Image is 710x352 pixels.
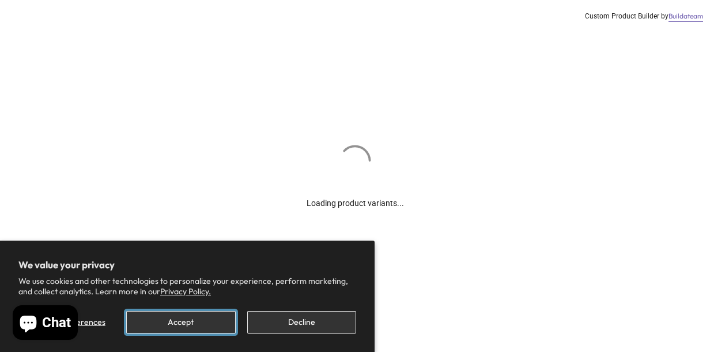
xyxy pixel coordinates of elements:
a: Buildateam [669,12,703,21]
p: We use cookies and other technologies to personalize your experience, perform marketing, and coll... [18,276,356,297]
h2: We value your privacy [18,259,356,271]
button: Decline [247,311,356,334]
button: Accept [126,311,235,334]
inbox-online-store-chat: Shopify online store chat [9,305,81,343]
div: Loading product variants... [307,179,404,209]
div: Custom Product Builder by [585,12,703,21]
a: Privacy Policy. [160,286,211,297]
